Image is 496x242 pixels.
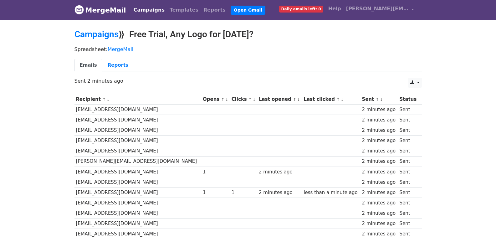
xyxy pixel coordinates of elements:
div: 2 minutes ago [362,106,396,113]
div: 2 minutes ago [362,137,396,144]
a: ↑ [293,97,296,102]
th: Last clicked [302,94,360,105]
div: 1 [203,189,228,196]
a: [PERSON_NAME][EMAIL_ADDRESS][DOMAIN_NAME] [344,3,417,17]
a: ↑ [376,97,379,102]
p: Sent 2 minutes ago [74,78,422,84]
td: Sent [398,156,419,167]
td: [EMAIL_ADDRESS][DOMAIN_NAME] [74,136,202,146]
div: 1 [232,189,256,196]
td: [PERSON_NAME][EMAIL_ADDRESS][DOMAIN_NAME] [74,156,202,167]
a: ↑ [248,97,252,102]
th: Opens [201,94,230,105]
div: 2 minutes ago [362,199,396,207]
th: Last opened [257,94,302,105]
a: ↓ [225,97,228,102]
td: Sent [398,146,419,156]
div: 2 minutes ago [362,189,396,196]
th: Clicks [230,94,257,105]
a: Daily emails left: 0 [277,3,326,15]
td: Sent [398,136,419,146]
td: [EMAIL_ADDRESS][DOMAIN_NAME] [74,187,202,198]
a: ↓ [340,97,344,102]
a: MergeMail [74,3,126,17]
td: Sent [398,229,419,239]
td: [EMAIL_ADDRESS][DOMAIN_NAME] [74,146,202,156]
td: Sent [398,105,419,115]
div: 2 minutes ago [362,210,396,217]
div: 2 minutes ago [362,116,396,124]
td: Sent [398,167,419,177]
div: less than a minute ago [304,189,359,196]
th: Recipient [74,94,202,105]
span: Daily emails left: 0 [279,6,323,13]
td: Sent [398,177,419,187]
td: Sent [398,219,419,229]
td: [EMAIL_ADDRESS][DOMAIN_NAME] [74,208,202,219]
img: MergeMail logo [74,5,84,14]
div: 2 minutes ago [362,179,396,186]
a: Campaigns [131,4,167,16]
td: [EMAIL_ADDRESS][DOMAIN_NAME] [74,198,202,208]
div: 2 minutes ago [362,127,396,134]
td: [EMAIL_ADDRESS][DOMAIN_NAME] [74,125,202,136]
th: Sent [360,94,398,105]
div: 2 minutes ago [362,158,396,165]
a: Campaigns [74,29,119,39]
a: ↑ [221,97,225,102]
a: Reports [102,59,134,72]
a: MergeMail [108,46,133,52]
td: [EMAIL_ADDRESS][DOMAIN_NAME] [74,177,202,187]
td: Sent [398,125,419,136]
th: Status [398,94,419,105]
a: Open Gmail [231,6,265,15]
a: Emails [74,59,102,72]
a: ↓ [253,97,256,102]
div: 2 minutes ago [259,168,301,176]
td: [EMAIL_ADDRESS][DOMAIN_NAME] [74,105,202,115]
td: [EMAIL_ADDRESS][DOMAIN_NAME] [74,219,202,229]
span: [PERSON_NAME][EMAIL_ADDRESS][DOMAIN_NAME] [346,5,409,13]
td: [EMAIL_ADDRESS][DOMAIN_NAME] [74,229,202,239]
div: 1 [203,168,228,176]
a: Reports [201,4,228,16]
td: [EMAIL_ADDRESS][DOMAIN_NAME] [74,115,202,125]
a: ↓ [106,97,110,102]
a: ↑ [336,97,340,102]
a: Help [326,3,344,15]
a: ↓ [380,97,383,102]
div: 2 minutes ago [259,189,301,196]
p: Spreadsheet: [74,46,422,53]
td: Sent [398,115,419,125]
a: ↓ [297,97,300,102]
div: 2 minutes ago [362,220,396,227]
td: Sent [398,198,419,208]
td: Sent [398,208,419,219]
div: 2 minutes ago [362,168,396,176]
a: Templates [167,4,201,16]
td: [EMAIL_ADDRESS][DOMAIN_NAME] [74,167,202,177]
div: 2 minutes ago [362,230,396,238]
a: ↑ [102,97,106,102]
h2: ⟫ Free Trial, Any Logo for [DATE]? [74,29,422,40]
div: 2 minutes ago [362,147,396,155]
td: Sent [398,187,419,198]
